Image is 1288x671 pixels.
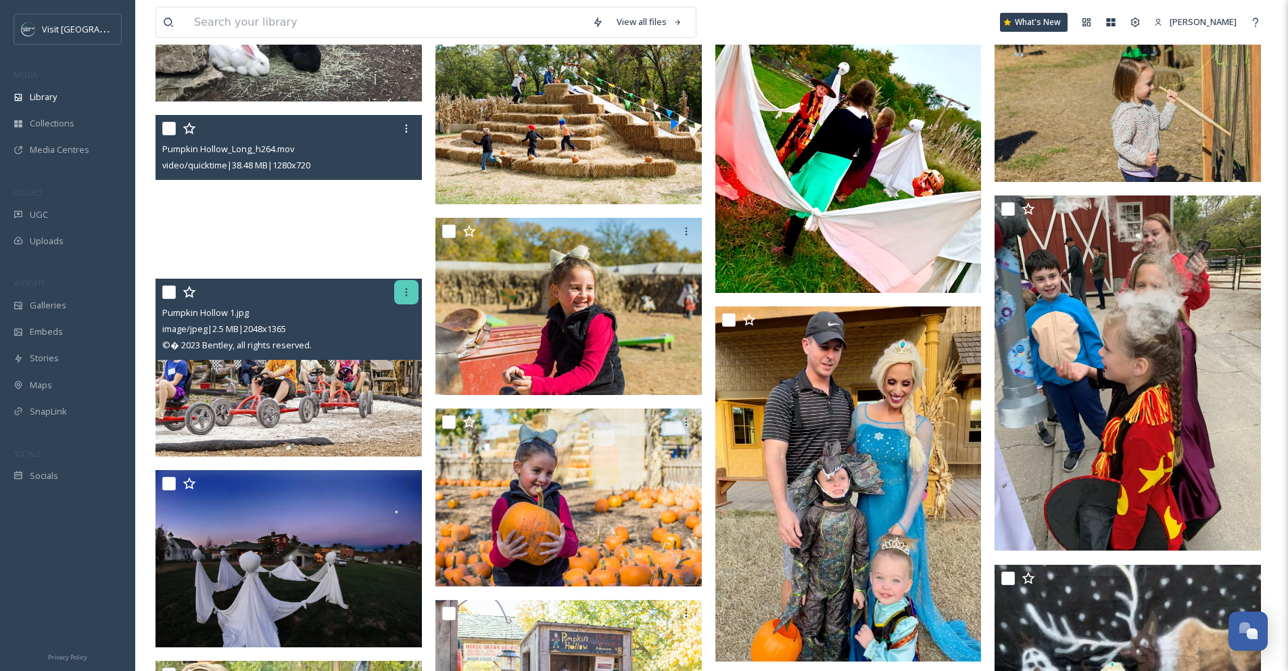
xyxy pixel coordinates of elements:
span: MEDIA [14,70,37,80]
img: Pumpkin Hollow 1.jpg [156,279,422,457]
img: PumpkinHollow-18.jpg [435,218,702,396]
a: [PERSON_NAME] [1147,9,1243,35]
img: PumpkinHollow-15.jpg [435,409,702,586]
span: Media Centres [30,143,89,156]
img: 024harvest.JPG [156,469,422,647]
span: SOCIALS [14,448,41,459]
span: Stories [30,352,59,365]
video: Pumpkin Hollow_Long_h264.mov [156,115,422,265]
span: video/quicktime | 38.48 MB | 1280 x 720 [162,159,310,171]
span: UGC [30,208,48,221]
span: Uploads [30,235,64,248]
img: GDS_0587.jpg [435,26,702,204]
a: Privacy Policy [48,648,87,664]
span: Socials [30,469,58,482]
span: Visit [GEOGRAPHIC_DATA] [42,22,147,35]
img: PumpkinHollow-14.jpg [995,4,1261,182]
input: Search your library [187,7,586,37]
a: What's New [1000,13,1068,32]
span: Collections [30,117,74,130]
span: Pumpkin Hollow_Long_h264.mov [162,143,294,155]
span: COLLECT [14,187,43,198]
button: Open Chat [1229,611,1268,651]
span: Embeds [30,325,63,338]
span: Pumpkin Hollow 1.jpg [162,306,249,319]
span: Maps [30,379,52,392]
span: Library [30,91,57,103]
span: [PERSON_NAME] [1170,16,1237,28]
img: c3es6xdrejuflcaqpovn.png [22,22,35,36]
span: Privacy Policy [48,653,87,662]
span: SnapLink [30,405,67,418]
img: nightoflivingfarm4.jpg [995,195,1261,551]
span: WIDGETS [14,278,45,288]
span: Galleries [30,299,66,312]
span: © � 2023 Bentley, all rights reserved. [162,339,312,351]
img: elsa4.jpg [715,306,982,662]
span: image/jpeg | 2.5 MB | 2048 x 1365 [162,323,286,335]
a: View all files [610,9,689,35]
